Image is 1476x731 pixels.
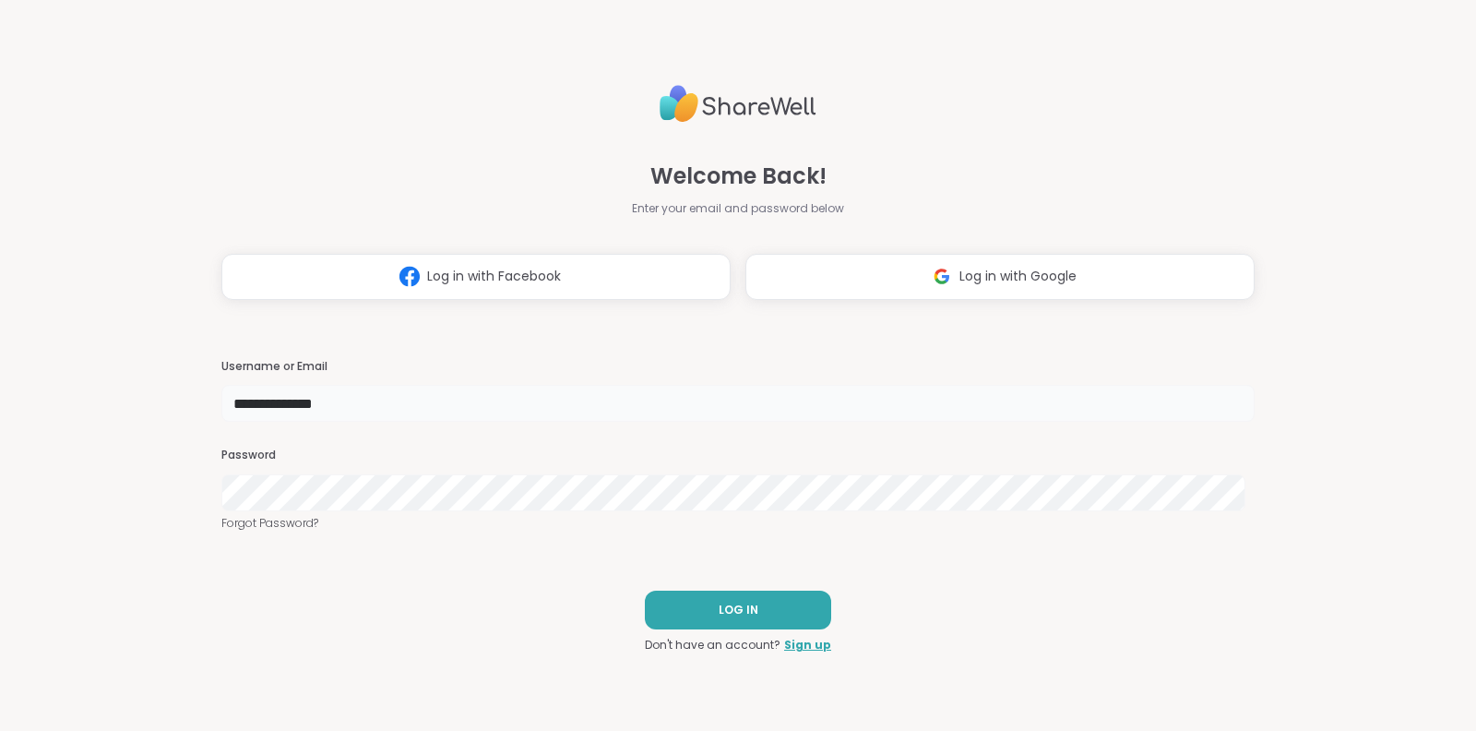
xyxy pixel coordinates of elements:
[221,515,1255,532] a: Forgot Password?
[221,448,1255,463] h3: Password
[924,259,959,294] img: ShareWell Logomark
[392,259,427,294] img: ShareWell Logomark
[719,602,758,618] span: LOG IN
[221,359,1255,375] h3: Username or Email
[745,254,1255,300] button: Log in with Google
[650,160,827,193] span: Welcome Back!
[632,200,844,217] span: Enter your email and password below
[645,591,831,629] button: LOG IN
[645,637,780,653] span: Don't have an account?
[660,78,816,130] img: ShareWell Logo
[427,267,561,286] span: Log in with Facebook
[959,267,1077,286] span: Log in with Google
[784,637,831,653] a: Sign up
[221,254,731,300] button: Log in with Facebook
